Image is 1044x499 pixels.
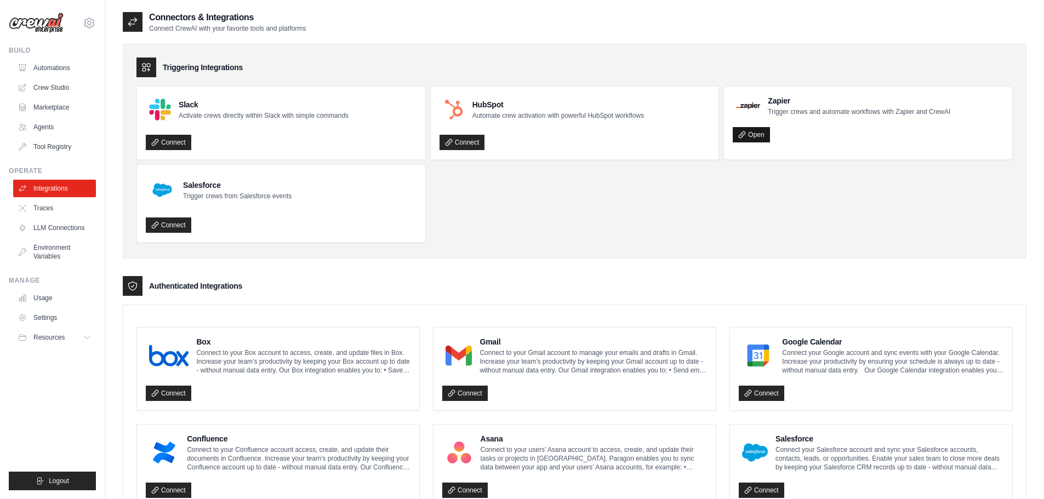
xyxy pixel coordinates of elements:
[196,336,410,347] h4: Box
[480,348,707,375] p: Connect to your Gmail account to manage your emails and drafts in Gmail. Increase your team’s pro...
[739,483,784,498] a: Connect
[183,192,292,200] p: Trigger crews from Salesforce events
[446,345,472,366] img: Gmail Logo
[9,276,96,285] div: Manage
[440,135,485,150] a: Connect
[13,309,96,326] a: Settings
[179,111,349,120] p: Activate crews directly within Slack with simple commands
[146,483,191,498] a: Connect
[187,433,410,444] h4: Confluence
[9,13,64,33] img: Logo
[9,46,96,55] div: Build
[446,441,473,463] img: Asana Logo
[149,280,242,291] h3: Authenticated Integrations
[149,345,189,366] img: Box Logo
[13,59,96,77] a: Automations
[442,386,488,401] a: Connect
[742,441,768,463] img: Salesforce Logo
[13,219,96,237] a: LLM Connections
[163,62,243,73] h3: Triggering Integrations
[146,135,191,150] a: Connect
[13,239,96,265] a: Environment Variables
[733,127,769,142] a: Open
[183,180,292,191] h4: Salesforce
[9,167,96,175] div: Operate
[480,336,707,347] h4: Gmail
[146,217,191,233] a: Connect
[768,95,950,106] h4: Zapier
[481,433,707,444] h4: Asana
[13,180,96,197] a: Integrations
[13,199,96,217] a: Traces
[149,24,306,33] p: Connect CrewAI with your favorite tools and platforms
[149,441,179,463] img: Confluence Logo
[13,329,96,346] button: Resources
[775,433,1003,444] h4: Salesforce
[472,99,644,110] h4: HubSpot
[146,386,191,401] a: Connect
[472,111,644,120] p: Automate crew activation with powerful HubSpot workflows
[768,107,950,116] p: Trigger crews and automate workflows with Zapier and CrewAI
[9,472,96,490] button: Logout
[13,118,96,136] a: Agents
[13,99,96,116] a: Marketplace
[179,99,349,110] h4: Slack
[481,445,707,472] p: Connect to your users’ Asana account to access, create, and update their tasks or projects in [GE...
[775,445,1003,472] p: Connect your Salesforce account and sync your Salesforce accounts, contacts, leads, or opportunit...
[149,99,171,121] img: Slack Logo
[742,345,774,366] img: Google Calendar Logo
[33,333,65,342] span: Resources
[782,336,1003,347] h4: Google Calendar
[782,348,1003,375] p: Connect your Google account and sync events with your Google Calendar. Increase your productivity...
[149,11,306,24] h2: Connectors & Integrations
[736,102,760,109] img: Zapier Logo
[149,177,175,203] img: Salesforce Logo
[739,386,784,401] a: Connect
[13,289,96,307] a: Usage
[49,477,69,485] span: Logout
[443,99,465,121] img: HubSpot Logo
[196,348,410,375] p: Connect to your Box account to access, create, and update files in Box. Increase your team’s prod...
[442,483,488,498] a: Connect
[187,445,410,472] p: Connect to your Confluence account access, create, and update their documents in Confluence. Incr...
[13,79,96,96] a: Crew Studio
[13,138,96,156] a: Tool Registry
